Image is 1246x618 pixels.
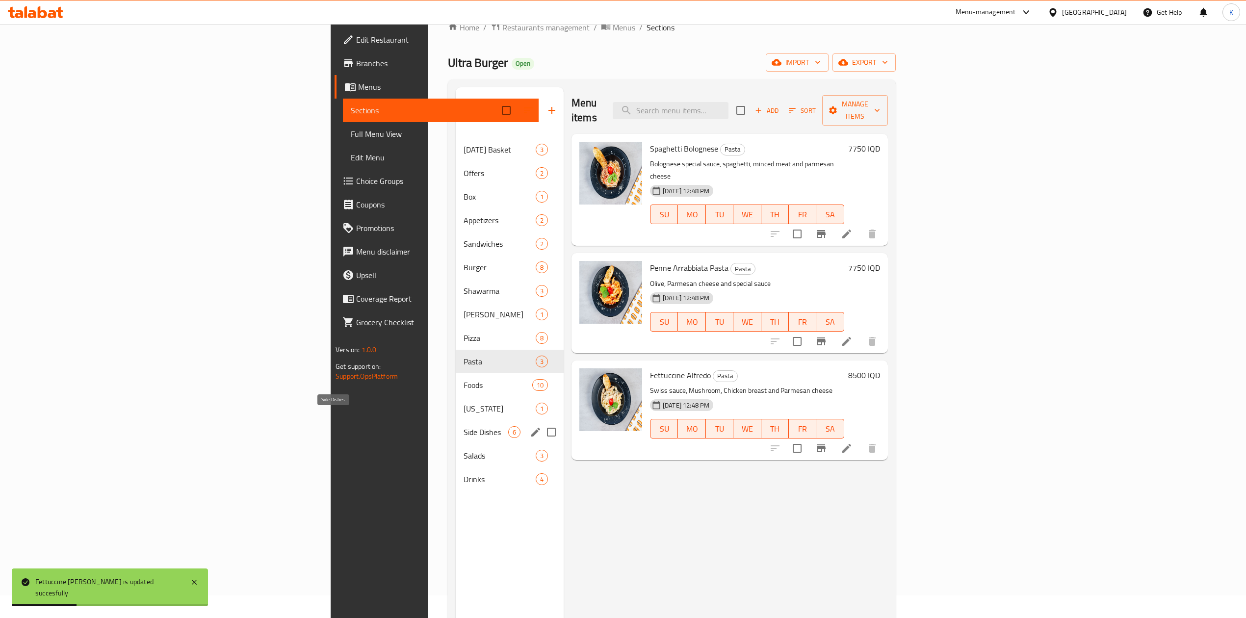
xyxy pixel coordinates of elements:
a: Choice Groups [335,169,539,193]
span: Burger [464,261,536,273]
span: Select to update [787,224,807,244]
span: 2 [536,216,547,225]
div: Appetizers [464,214,536,226]
span: Edit Menu [351,152,531,163]
span: WE [737,422,757,436]
a: Grocery Checklist [335,310,539,334]
div: Menu-management [956,6,1016,18]
span: export [840,56,888,69]
div: items [536,450,548,462]
div: items [536,285,548,297]
a: Promotions [335,216,539,240]
span: Version: [336,343,360,356]
span: 1.0.0 [362,343,377,356]
span: 3 [536,145,547,154]
a: Edit Menu [343,146,539,169]
span: Sort items [782,103,822,118]
div: items [536,473,548,485]
div: Salads3 [456,444,564,467]
span: Drinks [464,473,536,485]
span: import [774,56,821,69]
div: items [536,238,548,250]
button: WE [733,419,761,438]
button: SA [816,419,844,438]
span: FR [793,315,812,329]
span: [DATE] 12:48 PM [659,401,713,410]
span: Edit Restaurant [356,34,531,46]
h2: Menu items [571,96,601,125]
span: Sort [789,105,816,116]
button: SA [816,205,844,224]
span: Sections [647,22,675,33]
span: Pasta [731,263,755,275]
span: Penne Arrabbiata Pasta [650,260,728,275]
span: SA [820,207,840,222]
span: Menu disclaimer [356,246,531,257]
button: FR [789,205,816,224]
div: Pasta [720,144,745,155]
div: [DATE] Basket3 [456,138,564,161]
button: delete [860,437,884,460]
span: Shawarma [464,285,536,297]
span: 8 [536,334,547,343]
span: TH [765,207,785,222]
img: Penne Arrabbiata Pasta [579,261,642,324]
span: Pasta [713,370,737,382]
span: SU [654,422,674,436]
span: Select to update [787,438,807,459]
button: WE [733,312,761,332]
div: [GEOGRAPHIC_DATA] [1062,7,1127,18]
nav: breadcrumb [448,21,896,34]
a: Coverage Report [335,287,539,310]
span: Get support on: [336,360,381,373]
span: [PERSON_NAME] [464,309,536,320]
span: [DATE] 12:48 PM [659,293,713,303]
span: Select all sections [496,100,517,121]
span: 8 [536,263,547,272]
button: Manage items [822,95,888,126]
button: Add section [540,99,564,122]
nav: Menu sections [456,134,564,495]
span: Branches [356,57,531,69]
div: Drinks4 [456,467,564,491]
span: TH [765,422,785,436]
span: Salads [464,450,536,462]
span: [DATE] Basket [464,144,536,155]
span: Pasta [464,356,536,367]
a: Restaurants management [491,21,590,34]
a: Edit menu item [841,228,853,240]
div: Appetizers2 [456,208,564,232]
div: Ramadan Basket [464,144,536,155]
a: Upsell [335,263,539,287]
a: Edit menu item [841,335,853,347]
span: Add [753,105,780,116]
div: [PERSON_NAME]1 [456,303,564,326]
div: Pasta [713,370,738,382]
li: / [639,22,643,33]
input: search [613,102,728,119]
button: SU [650,205,678,224]
span: Restaurants management [502,22,590,33]
button: TH [761,419,789,438]
h6: 7750 IQD [848,142,880,155]
div: Sandwiches [464,238,536,250]
p: Bolognese special sauce, spaghetti, minced meat and parmesan cheese [650,158,844,182]
span: Select to update [787,331,807,352]
a: Edit Restaurant [335,28,539,51]
span: Upsell [356,269,531,281]
div: items [536,403,548,414]
div: Foods10 [456,373,564,397]
button: FR [789,312,816,332]
div: Pasta3 [456,350,564,373]
button: MO [678,419,705,438]
div: items [508,426,520,438]
span: FR [793,207,812,222]
span: Foods [464,379,532,391]
span: 1 [536,310,547,319]
span: SA [820,422,840,436]
span: TU [710,422,729,436]
span: Spaghetti Bolognese [650,141,718,156]
span: Promotions [356,222,531,234]
button: MO [678,312,705,332]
